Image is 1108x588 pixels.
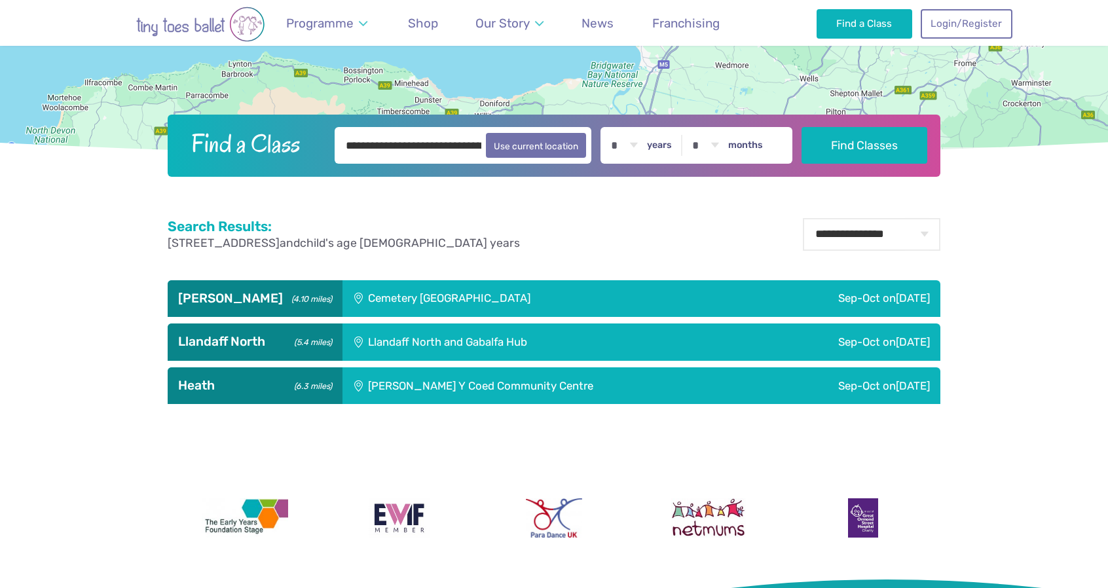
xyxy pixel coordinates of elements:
[178,378,332,394] h3: Heath
[817,9,913,38] a: Find a Class
[178,334,332,350] h3: Llandaff North
[470,8,550,39] a: Our Story
[401,8,444,39] a: Shop
[576,8,620,39] a: News
[290,334,332,348] small: (5.4 miles)
[728,139,763,151] label: months
[178,291,332,306] h3: [PERSON_NAME]
[202,498,288,538] img: The Early Years Foundation Stage
[181,127,326,160] h2: Find a Class
[652,16,720,31] span: Franchising
[646,8,726,39] a: Franchising
[802,127,928,164] button: Find Classes
[342,280,724,317] div: Cemetery [GEOGRAPHIC_DATA]
[722,323,940,360] div: Sep-Oct on
[475,16,530,31] span: Our Story
[168,236,280,249] span: [STREET_ADDRESS]
[760,367,940,404] div: Sep-Oct on
[647,139,672,151] label: years
[342,323,722,360] div: Llandaff North and Gabalfa Hub
[300,236,520,249] span: child's age [DEMOGRAPHIC_DATA] years
[290,378,332,392] small: (6.3 miles)
[896,335,930,348] span: [DATE]
[582,16,614,31] span: News
[168,235,520,251] p: and
[486,133,586,158] button: Use current location
[896,379,930,392] span: [DATE]
[369,498,431,538] img: Encouraging Women Into Franchising
[526,498,582,538] img: Para Dance UK
[342,367,760,404] div: [PERSON_NAME] Y Coed Community Centre
[408,16,438,31] span: Shop
[3,139,46,156] a: Open this area in Google Maps (opens a new window)
[724,280,940,317] div: Sep-Oct on
[3,139,46,156] img: Google
[286,16,354,31] span: Programme
[168,218,520,235] h2: Search Results:
[287,291,332,304] small: (4.10 miles)
[280,8,373,39] a: Programme
[96,7,305,42] img: tiny toes ballet
[896,291,930,304] span: [DATE]
[921,9,1012,38] a: Login/Register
